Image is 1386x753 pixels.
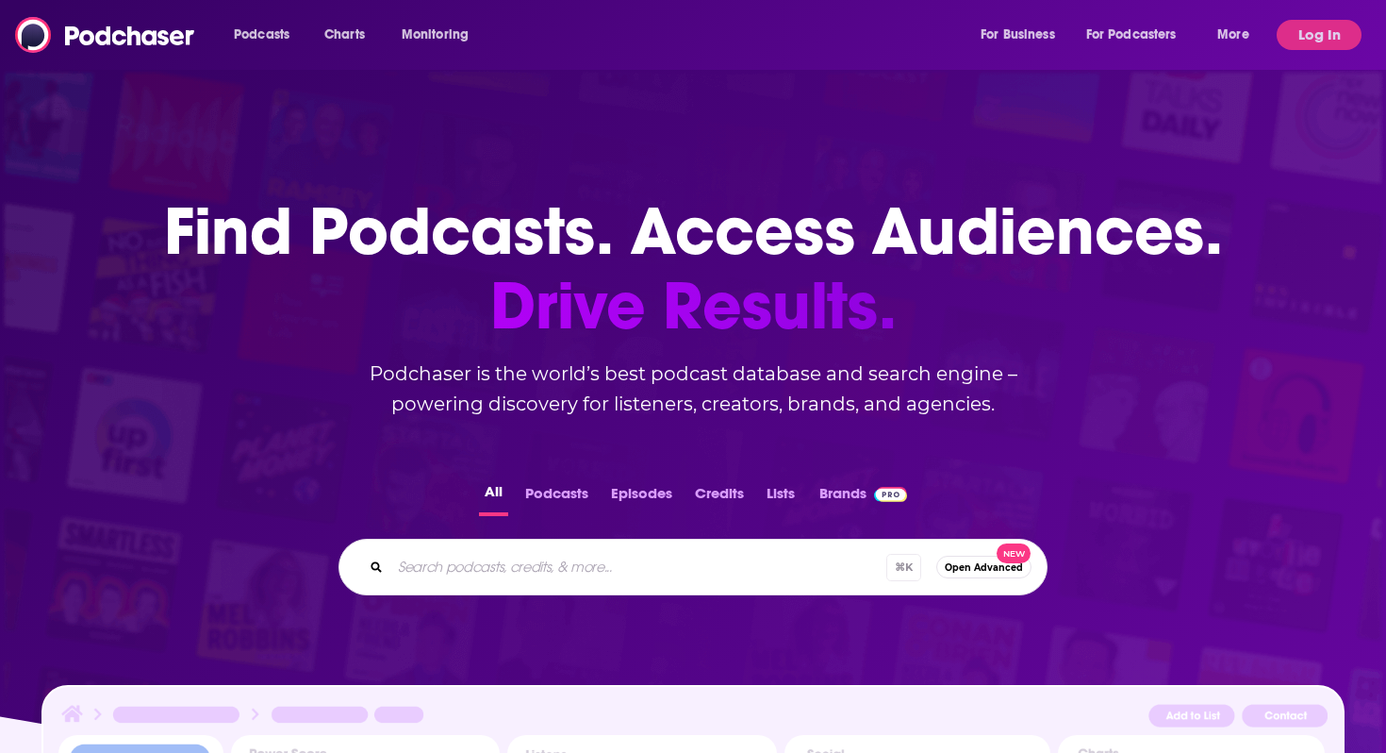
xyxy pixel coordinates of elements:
span: Drive Results. [164,269,1223,343]
span: Monitoring [402,22,469,48]
a: BrandsPodchaser Pro [819,479,907,516]
button: Podcasts [520,479,594,516]
button: open menu [1074,20,1204,50]
span: ⌘ K [886,554,921,581]
button: Open AdvancedNew [936,556,1031,578]
img: Podcast Insights Header [58,702,1328,735]
button: Credits [689,479,750,516]
span: For Podcasters [1086,22,1177,48]
button: open menu [967,20,1079,50]
h2: Podchaser is the world’s best podcast database and search engine – powering discovery for listene... [316,359,1070,419]
input: Search podcasts, credits, & more... [390,552,886,582]
span: More [1217,22,1249,48]
div: Search podcasts, credits, & more... [338,539,1048,595]
button: All [479,479,508,516]
button: open menu [388,20,493,50]
span: For Business [981,22,1055,48]
img: Podchaser - Follow, Share and Rate Podcasts [15,17,196,53]
button: Episodes [605,479,678,516]
img: Podchaser Pro [874,487,907,502]
button: Log In [1277,20,1361,50]
button: open menu [221,20,314,50]
span: New [997,544,1031,563]
h1: Find Podcasts. Access Audiences. [164,194,1223,343]
span: Open Advanced [945,562,1023,573]
a: Charts [312,20,376,50]
button: Lists [761,479,800,516]
button: open menu [1204,20,1273,50]
span: Podcasts [234,22,289,48]
span: Charts [324,22,365,48]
